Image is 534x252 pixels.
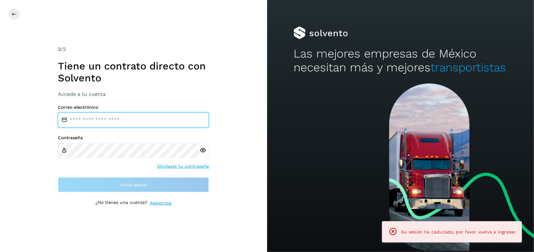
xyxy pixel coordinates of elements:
span: Inicia sesión [120,183,147,187]
label: Correo electrónico [58,105,209,110]
h2: Las mejores empresas de México necesitan más y mejores [294,47,507,75]
span: Su sesión ha caducado, por favor vuelva a ingresar. [402,229,517,234]
p: ¿No tienes una cuenta? [95,200,147,206]
span: 2 [58,46,61,52]
a: Regístrate [150,200,171,206]
a: Olvidaste tu contraseña [157,163,209,170]
h3: Accede a tu cuenta [58,91,209,97]
label: Contraseña [58,135,209,140]
h1: Tiene un contrato directo con Solvento [58,60,209,84]
div: /2 [58,46,209,53]
span: transportistas [430,61,506,74]
button: Inicia sesión [58,177,209,192]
